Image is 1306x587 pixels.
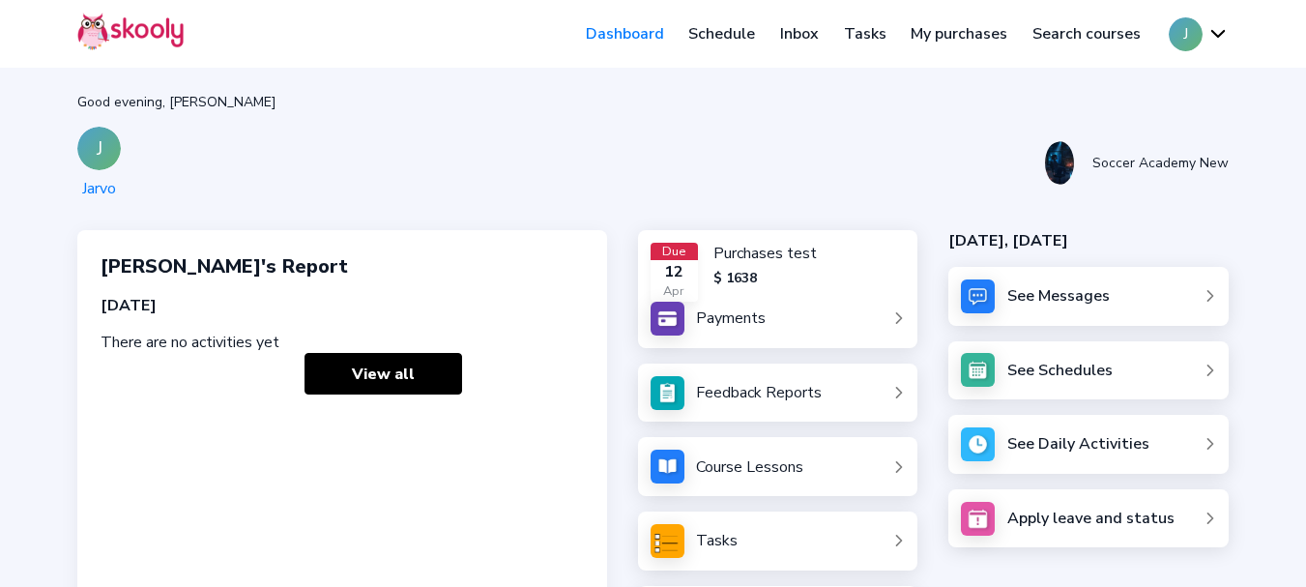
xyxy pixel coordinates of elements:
[1007,508,1175,529] div: Apply leave and status
[77,13,184,50] img: Skooly
[948,230,1229,251] div: [DATE], [DATE]
[651,282,699,300] div: Apr
[77,178,121,199] div: Jarvo
[651,524,684,558] img: tasksForMpWeb.png
[77,93,1229,111] div: Good evening, [PERSON_NAME]
[651,376,684,410] img: see_atten.jpg
[1169,17,1229,51] button: Jchevron down outline
[651,243,699,260] div: Due
[101,332,584,353] div: There are no activities yet
[651,450,906,484] a: Course Lessons
[1007,285,1110,307] div: See Messages
[696,456,803,478] div: Course Lessons
[898,18,1020,49] a: My purchases
[948,341,1229,400] a: See Schedules
[651,450,684,484] img: courses.jpg
[677,18,769,49] a: Schedule
[713,269,817,287] div: $ 1638
[101,295,584,316] div: [DATE]
[948,489,1229,548] a: Apply leave and status
[696,308,766,329] div: Payments
[1045,141,1074,185] img: 201811220818377463074520373288366nJ2GFMWW9BtblCMA4.jpg
[651,302,684,336] img: payments.jpg
[961,279,995,313] img: messages.jpg
[768,18,831,49] a: Inbox
[831,18,899,49] a: Tasks
[696,530,738,551] div: Tasks
[713,243,817,264] div: Purchases test
[77,127,121,170] div: J
[1007,360,1113,381] div: See Schedules
[101,253,348,279] span: [PERSON_NAME]'s Report
[1020,18,1153,49] a: Search courses
[1007,433,1149,455] div: See Daily Activities
[573,18,677,49] a: Dashboard
[961,427,995,461] img: activity.jpg
[948,415,1229,474] a: See Daily Activities
[961,502,995,536] img: apply_leave.jpg
[305,353,462,395] a: View all
[696,382,822,403] div: Feedback Reports
[651,261,699,282] div: 12
[651,376,906,410] a: Feedback Reports
[651,302,906,336] a: Payments
[961,353,995,387] img: schedule.jpg
[651,524,906,558] a: Tasks
[1092,154,1229,172] div: Soccer Academy New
